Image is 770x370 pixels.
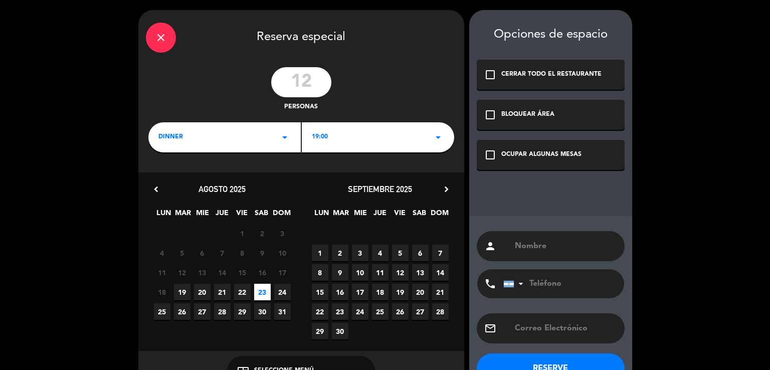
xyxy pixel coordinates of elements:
[484,109,496,121] i: check_box_outline_blank
[194,245,211,261] span: 6
[312,303,328,320] span: 22
[174,264,190,281] span: 12
[432,284,449,300] span: 21
[234,225,251,242] span: 1
[154,245,170,261] span: 4
[313,207,330,224] span: LUN
[234,207,250,224] span: VIE
[392,207,408,224] span: VIE
[432,131,444,143] i: arrow_drop_down
[312,132,328,142] span: 19:00
[194,284,211,300] span: 20
[484,322,496,334] i: email
[332,303,348,320] span: 23
[372,207,389,224] span: JUE
[154,303,170,320] span: 25
[484,240,496,252] i: person
[312,323,328,339] span: 29
[352,245,368,261] span: 3
[411,207,428,224] span: SAB
[154,264,170,281] span: 11
[332,323,348,339] span: 30
[254,284,271,300] span: 23
[352,284,368,300] span: 17
[484,278,496,290] i: phone
[234,264,251,281] span: 15
[372,284,389,300] span: 18
[372,264,389,281] span: 11
[352,207,369,224] span: MIE
[274,225,291,242] span: 3
[254,245,271,261] span: 9
[194,264,211,281] span: 13
[514,239,617,253] input: Nombre
[174,284,190,300] span: 19
[312,245,328,261] span: 1
[155,32,167,44] i: close
[392,303,409,320] span: 26
[484,69,496,81] i: check_box_outline_blank
[254,264,271,281] span: 16
[271,67,331,97] input: 0
[273,207,289,224] span: DOM
[332,284,348,300] span: 16
[504,270,527,298] div: Argentina: +54
[412,303,429,320] span: 27
[274,245,291,261] span: 10
[214,303,231,320] span: 28
[234,303,251,320] span: 29
[274,284,291,300] span: 24
[234,284,251,300] span: 22
[279,131,291,143] i: arrow_drop_down
[274,303,291,320] span: 31
[432,303,449,320] span: 28
[501,70,602,80] div: CERRAR TODO EL RESTAURANTE
[254,225,271,242] span: 2
[392,284,409,300] span: 19
[214,284,231,300] span: 21
[348,184,412,194] span: septiembre 2025
[441,184,452,195] i: chevron_right
[154,284,170,300] span: 18
[372,245,389,261] span: 4
[501,110,554,120] div: BLOQUEAR ÁREA
[392,264,409,281] span: 12
[372,303,389,320] span: 25
[332,245,348,261] span: 2
[175,207,191,224] span: MAR
[151,184,161,195] i: chevron_left
[412,245,429,261] span: 6
[274,264,291,281] span: 17
[158,132,183,142] span: dinner
[214,207,231,224] span: JUE
[312,284,328,300] span: 15
[194,303,211,320] span: 27
[412,264,429,281] span: 13
[174,303,190,320] span: 26
[514,321,617,335] input: Correo Electrónico
[501,150,582,160] div: OCUPAR ALGUNAS MESAS
[199,184,246,194] span: agosto 2025
[431,207,447,224] span: DOM
[352,303,368,320] span: 24
[254,303,271,320] span: 30
[138,10,464,62] div: Reserva especial
[477,28,625,42] div: Opciones de espacio
[234,245,251,261] span: 8
[214,264,231,281] span: 14
[333,207,349,224] span: MAR
[503,269,614,298] input: Teléfono
[155,207,172,224] span: LUN
[352,264,368,281] span: 10
[312,264,328,281] span: 8
[253,207,270,224] span: SAB
[484,149,496,161] i: check_box_outline_blank
[195,207,211,224] span: MIE
[174,245,190,261] span: 5
[332,264,348,281] span: 9
[392,245,409,261] span: 5
[214,245,231,261] span: 7
[432,245,449,261] span: 7
[432,264,449,281] span: 14
[284,102,318,112] span: personas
